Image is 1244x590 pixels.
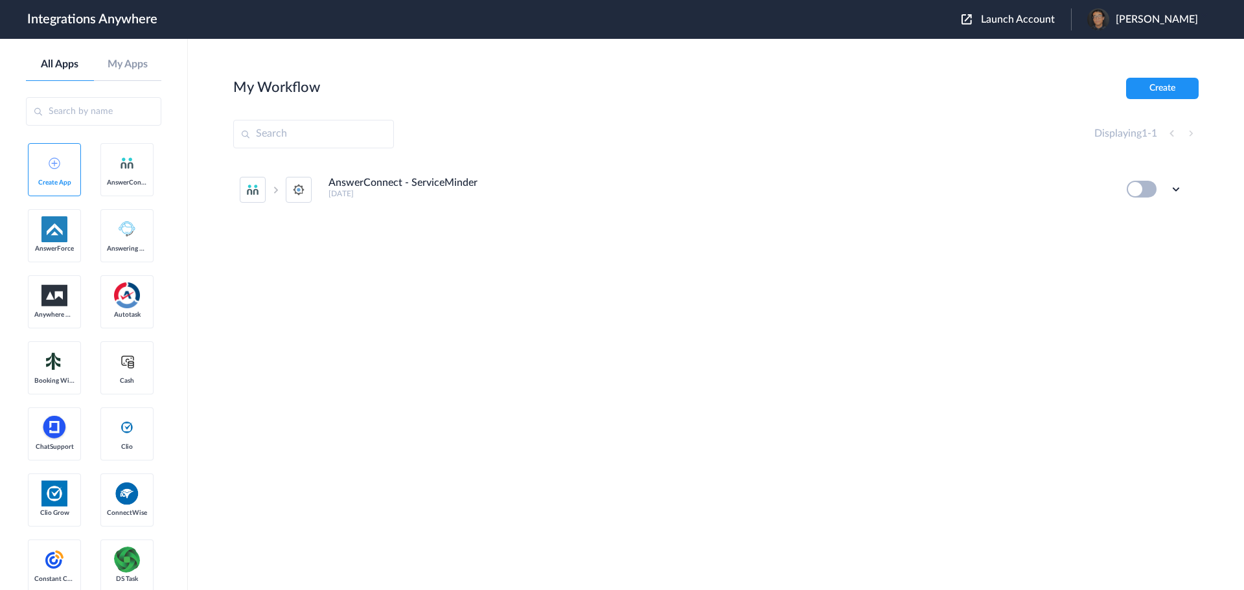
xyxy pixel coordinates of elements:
a: All Apps [26,58,94,71]
img: connectwise.png [114,481,140,506]
img: Clio.jpg [41,481,67,506]
span: [PERSON_NAME] [1116,14,1198,26]
span: Answering Service [107,245,147,253]
span: Anywhere Works [34,311,75,319]
span: 1 [1151,128,1157,139]
img: Answering_service.png [114,216,140,242]
span: Launch Account [981,14,1055,25]
span: 1 [1142,128,1147,139]
img: constant-contact.svg [41,547,67,573]
input: Search [233,120,394,148]
h5: [DATE] [328,189,1109,198]
img: cash-logo.svg [119,354,135,369]
img: Setmore_Logo.svg [41,350,67,373]
img: answerconnect-logo.svg [119,155,135,171]
input: Search by name [26,97,161,126]
span: Clio [107,443,147,451]
h4: Displaying - [1094,128,1157,140]
img: clio-logo.svg [119,420,135,435]
span: AnswerConnect [107,179,147,187]
img: img-9633.jpg [1087,8,1109,30]
span: Create App [34,179,75,187]
span: ChatSupport [34,443,75,451]
img: add-icon.svg [49,157,60,169]
span: Booking Widget [34,377,75,385]
span: Constant Contact [34,575,75,583]
button: Launch Account [962,14,1071,26]
span: Clio Grow [34,509,75,517]
span: Cash [107,377,147,385]
h2: My Workflow [233,79,320,96]
span: DS Task [107,575,147,583]
span: AnswerForce [34,245,75,253]
img: distributedSource.png [114,547,140,573]
h4: AnswerConnect - ServiceMinder [328,177,478,189]
h1: Integrations Anywhere [27,12,157,27]
img: af-app-logo.svg [41,216,67,242]
img: autotask.png [114,282,140,308]
span: Autotask [107,311,147,319]
a: My Apps [94,58,162,71]
span: ConnectWise [107,509,147,517]
img: aww.png [41,285,67,306]
img: launch-acct-icon.svg [962,14,972,25]
img: chatsupport-icon.svg [41,414,67,440]
button: Create [1126,78,1199,99]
